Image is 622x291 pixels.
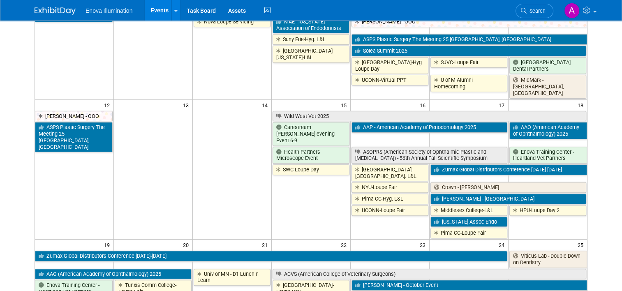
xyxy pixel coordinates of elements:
[430,194,586,204] a: [PERSON_NAME] - [GEOGRAPHIC_DATA]
[273,122,349,145] a: Carestream [PERSON_NAME] evening Event 6-9
[35,7,76,15] img: ExhibitDay
[430,182,586,193] a: Crown - [PERSON_NAME]
[273,16,349,33] a: MAE - [US_STATE] Association of Endodontists
[419,100,429,110] span: 16
[273,147,349,164] a: Health Partners Microscope Event
[261,100,271,110] span: 14
[509,75,586,98] a: MidMark - [GEOGRAPHIC_DATA], [GEOGRAPHIC_DATA]
[194,269,271,286] a: Univ of MN - D1 Lunch n Learn
[577,100,587,110] span: 18
[351,34,587,45] a: ASPS Plastic Surgery The Meeting 25 [GEOGRAPHIC_DATA], [GEOGRAPHIC_DATA]
[273,34,349,45] a: Suny Erie-Hyg. L&L
[351,122,507,133] a: AAP - American Academy of Periodontology 2025
[351,57,428,74] a: [GEOGRAPHIC_DATA]-Hyg Loupe Day
[103,240,113,250] span: 19
[527,8,546,14] span: Search
[273,111,586,122] a: Wild West Vet 2025
[261,240,271,250] span: 21
[194,16,271,27] a: Nova-Loupe Servicing
[273,46,349,62] a: [GEOGRAPHIC_DATA][US_STATE]-L&L
[430,57,507,68] a: SJVC-Loupe Fair
[340,100,350,110] span: 15
[182,100,192,110] span: 13
[509,147,587,164] a: Enova Training Center - Heartland Vet Partners
[509,57,586,74] a: [GEOGRAPHIC_DATA] Dental Partners
[103,100,113,110] span: 12
[430,217,507,227] a: [US_STATE] Assoc Endo
[35,122,113,152] a: ASPS Plastic Surgery The Meeting 25 [GEOGRAPHIC_DATA], [GEOGRAPHIC_DATA]
[35,269,192,279] a: AAO (American Academy of Ophthalmology) 2025
[35,111,113,122] a: [PERSON_NAME] - OOO
[564,3,580,18] img: Andrea Miller
[340,240,350,250] span: 22
[516,4,553,18] a: Search
[351,75,428,85] a: UCONN-Virtual PPT
[86,7,132,14] span: Enova Illumination
[273,164,349,175] a: SWC-Loupe Day
[182,240,192,250] span: 20
[430,205,507,216] a: Middlesex College-L&L
[430,164,587,175] a: Zumax Global Distributors Conference [DATE]-[DATE]
[351,182,428,193] a: NYU-Loupe Fair
[351,280,587,291] a: [PERSON_NAME] - October Event
[419,240,429,250] span: 23
[577,240,587,250] span: 25
[509,205,586,216] a: HPU-Loupe Day 2
[351,46,586,56] a: Solea Summit 2025
[351,16,587,27] a: [PERSON_NAME] - OOO
[430,228,507,238] a: Pima CC-Loupe Fair
[273,269,586,279] a: ACVS (American College of Veterinary Surgeons)
[498,100,508,110] span: 17
[498,240,508,250] span: 24
[430,75,507,92] a: U of M Alumni Homecoming
[509,251,587,268] a: Viticus Lab - Double Down on Dentistry
[351,147,507,164] a: ASOPRS (American Society of Ophthalmic Plastic and [MEDICAL_DATA]) - 56th Annual Fall Scientific ...
[351,205,428,216] a: UCONN-Loupe Fair
[509,122,587,139] a: AAO (American Academy of Ophthalmology) 2025
[35,251,507,261] a: Zumax Global Distributors Conference [DATE]-[DATE]
[351,194,428,204] a: Pima CC-Hyg. L&L
[351,164,428,181] a: [GEOGRAPHIC_DATA]-[GEOGRAPHIC_DATA]. L&L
